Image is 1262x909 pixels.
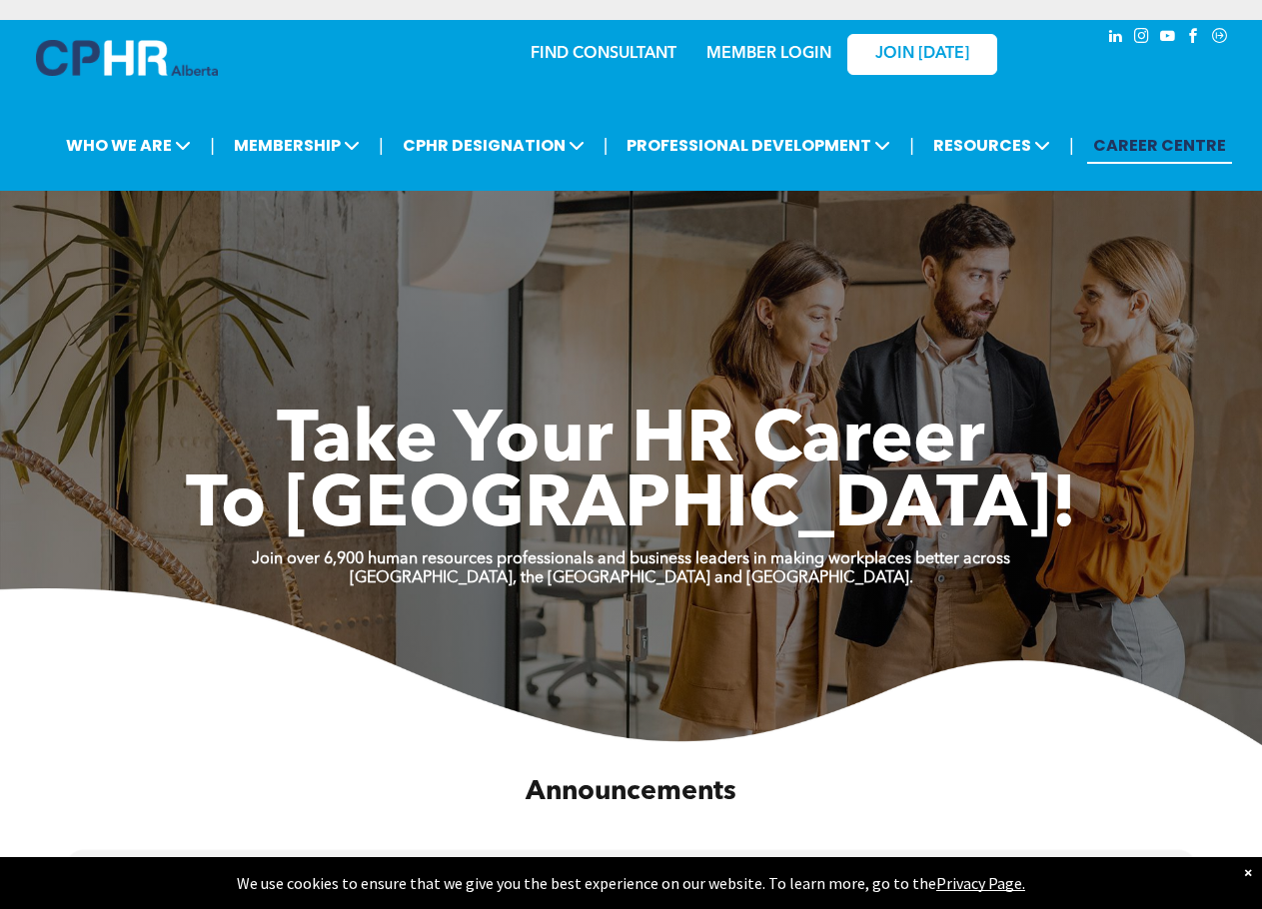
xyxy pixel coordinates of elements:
[397,127,591,164] span: CPHR DESIGNATION
[1131,25,1153,52] a: instagram
[186,471,1077,543] span: To [GEOGRAPHIC_DATA]!
[909,125,914,166] li: |
[1105,25,1127,52] a: linkedin
[526,779,736,806] span: Announcements
[1244,862,1252,882] div: Dismiss notification
[277,407,985,478] span: Take Your HR Career
[36,40,218,76] img: A blue and white logo for cp alberta
[1209,25,1231,52] a: Social network
[210,125,215,166] li: |
[875,45,969,64] span: JOIN [DATE]
[531,46,676,62] a: FIND CONSULTANT
[228,127,366,164] span: MEMBERSHIP
[936,873,1025,893] a: Privacy Page.
[706,46,831,62] a: MEMBER LOGIN
[1087,127,1232,164] a: CAREER CENTRE
[350,570,913,586] strong: [GEOGRAPHIC_DATA], the [GEOGRAPHIC_DATA] and [GEOGRAPHIC_DATA].
[621,127,896,164] span: PROFESSIONAL DEVELOPMENT
[604,125,609,166] li: |
[927,127,1056,164] span: RESOURCES
[847,34,997,75] a: JOIN [DATE]
[379,125,384,166] li: |
[1069,125,1074,166] li: |
[1183,25,1205,52] a: facebook
[1157,25,1179,52] a: youtube
[252,551,1010,567] strong: Join over 6,900 human resources professionals and business leaders in making workplaces better ac...
[60,127,197,164] span: WHO WE ARE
